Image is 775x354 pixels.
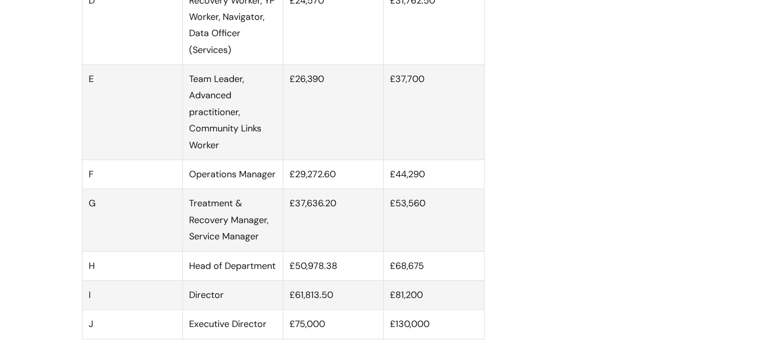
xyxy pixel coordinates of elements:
[283,189,384,251] td: £37,636.20
[82,310,182,339] td: J
[182,65,283,160] td: Team Leader, Advanced practitioner, Community Links Worker
[182,189,283,251] td: Treatment & Recovery Manager, Service Manager
[384,160,484,189] td: £44,290
[384,189,484,251] td: £53,560
[182,310,283,339] td: Executive Director
[182,280,283,309] td: Director
[82,189,182,251] td: G
[384,251,484,280] td: £68,675
[82,280,182,309] td: I
[283,280,384,309] td: £61,813.50
[182,160,283,189] td: Operations Manager
[384,65,484,160] td: £37,700
[384,310,484,339] td: £130,000
[82,160,182,189] td: F
[283,65,384,160] td: £26,390
[283,160,384,189] td: £29,272.60
[182,251,283,280] td: Head of Department
[283,310,384,339] td: £75,000
[384,280,484,309] td: £81,200
[283,251,384,280] td: £50,978.38
[82,65,182,160] td: E
[82,251,182,280] td: H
